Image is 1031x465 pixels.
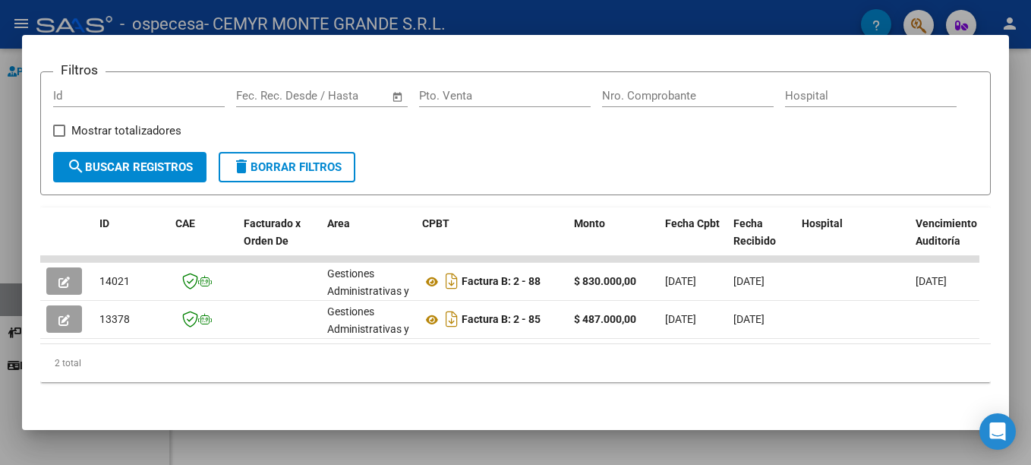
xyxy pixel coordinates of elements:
[727,207,796,274] datatable-header-cell: Fecha Recibido
[733,275,765,287] span: [DATE]
[232,157,251,176] mat-icon: delete
[327,267,409,315] span: Gestiones Administrativas y Otros
[659,207,727,274] datatable-header-cell: Fecha Cpbt
[99,217,109,229] span: ID
[462,276,541,288] strong: Factura B: 2 - 88
[327,217,350,229] span: Area
[574,313,636,325] strong: $ 487.000,00
[422,217,449,229] span: CPBT
[238,207,321,274] datatable-header-cell: Facturado x Orden De
[175,217,195,229] span: CAE
[169,207,238,274] datatable-header-cell: CAE
[389,88,407,106] button: Open calendar
[244,217,301,247] span: Facturado x Orden De
[733,217,776,247] span: Fecha Recibido
[99,275,130,287] span: 14021
[462,314,541,326] strong: Factura B: 2 - 85
[67,157,85,176] mat-icon: search
[574,275,636,287] strong: $ 830.000,00
[53,60,106,80] h3: Filtros
[916,275,947,287] span: [DATE]
[574,217,605,229] span: Monto
[733,313,765,325] span: [DATE]
[665,217,720,229] span: Fecha Cpbt
[40,344,991,382] div: 2 total
[71,122,181,140] span: Mostrar totalizadores
[796,207,910,274] datatable-header-cell: Hospital
[321,207,416,274] datatable-header-cell: Area
[665,313,696,325] span: [DATE]
[67,160,193,174] span: Buscar Registros
[665,275,696,287] span: [DATE]
[93,207,169,274] datatable-header-cell: ID
[802,217,843,229] span: Hospital
[979,413,1016,450] div: Open Intercom Messenger
[442,269,462,293] i: Descargar documento
[299,89,373,103] input: End date
[99,313,130,325] span: 13378
[236,89,285,103] input: Start date
[219,152,355,182] button: Borrar Filtros
[568,207,659,274] datatable-header-cell: Monto
[916,217,977,247] span: Vencimiento Auditoría
[53,152,207,182] button: Buscar Registros
[442,307,462,331] i: Descargar documento
[327,305,409,353] span: Gestiones Administrativas y Otros
[910,207,978,274] datatable-header-cell: Vencimiento Auditoría
[416,207,568,274] datatable-header-cell: CPBT
[232,160,342,174] span: Borrar Filtros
